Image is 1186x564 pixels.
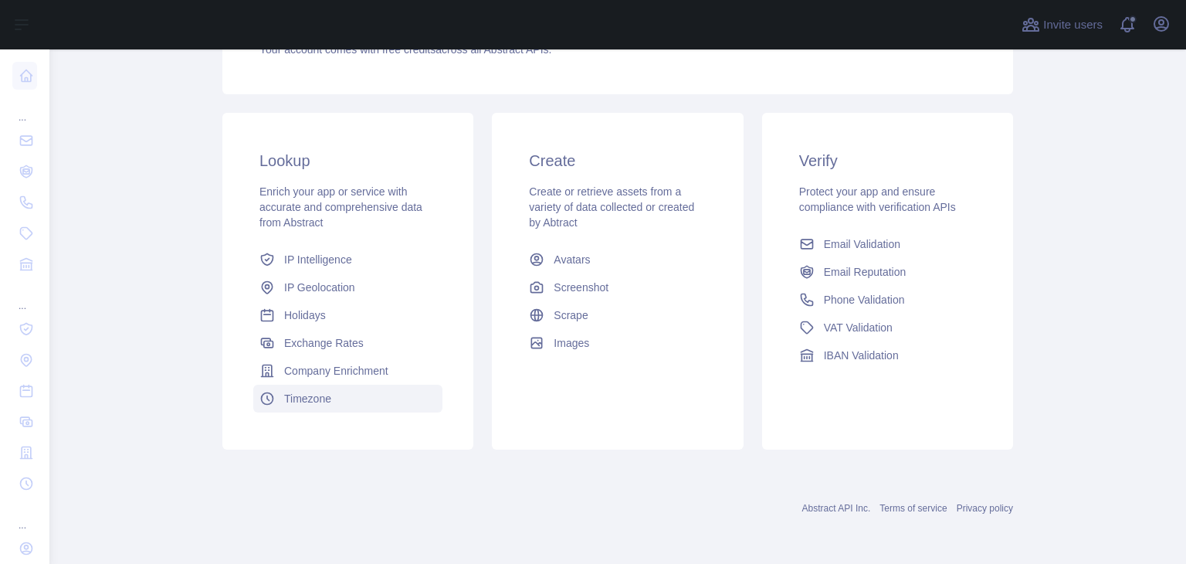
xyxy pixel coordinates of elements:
span: Phone Validation [824,292,905,307]
span: Timezone [284,391,331,406]
a: Screenshot [523,274,712,301]
a: Phone Validation [793,286,982,314]
span: Email Validation [824,236,900,252]
div: ... [12,93,37,124]
a: Abstract API Inc. [802,503,871,514]
span: Protect your app and ensure compliance with verification APIs [799,185,956,213]
span: Email Reputation [824,264,906,280]
a: Email Reputation [793,258,982,286]
span: Exchange Rates [284,335,364,351]
a: Company Enrichment [253,357,442,385]
span: Create or retrieve assets from a variety of data collected or created by Abtract [529,185,694,229]
span: IP Intelligence [284,252,352,267]
span: Invite users [1043,16,1103,34]
a: IP Intelligence [253,246,442,274]
a: Avatars [523,246,712,274]
a: Terms of service [879,503,947,514]
a: Timezone [253,385,442,413]
h3: Lookup [259,150,436,172]
h3: Create [529,150,706,172]
a: Privacy policy [957,503,1013,514]
span: IP Geolocation [284,280,355,295]
a: IBAN Validation [793,341,982,369]
span: IBAN Validation [824,348,899,363]
span: Enrich your app or service with accurate and comprehensive data from Abstract [259,185,422,229]
a: Exchange Rates [253,329,442,357]
span: Your account comes with across all Abstract APIs. [259,43,551,56]
span: Images [554,335,589,351]
a: Email Validation [793,230,982,258]
div: ... [12,281,37,312]
a: Holidays [253,301,442,329]
a: VAT Validation [793,314,982,341]
span: Holidays [284,307,326,323]
div: ... [12,501,37,532]
a: IP Geolocation [253,274,442,301]
h3: Verify [799,150,976,172]
span: Screenshot [554,280,608,295]
span: free credits [382,43,435,56]
a: Images [523,329,712,357]
span: VAT Validation [824,320,893,335]
a: Scrape [523,301,712,329]
button: Invite users [1018,12,1106,37]
span: Company Enrichment [284,363,388,379]
span: Avatars [554,252,590,267]
span: Scrape [554,307,588,323]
